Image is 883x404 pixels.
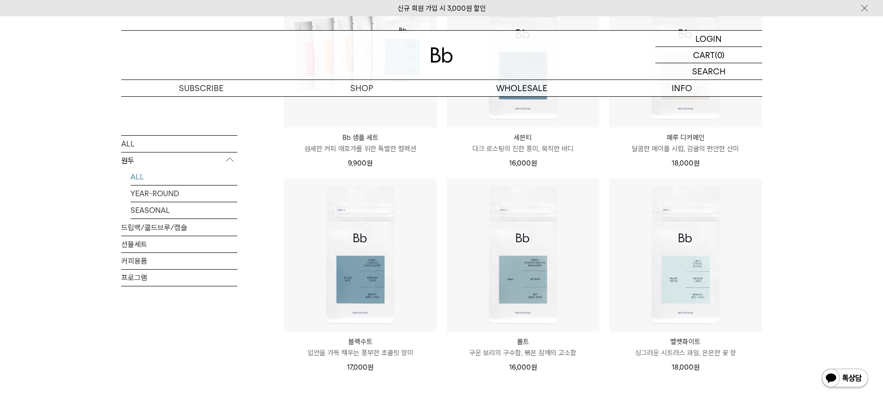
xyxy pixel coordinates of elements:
[447,179,599,331] img: 몰트
[509,159,537,167] span: 16,000
[715,47,725,63] p: (0)
[821,368,869,390] img: 카카오톡 채널 1:1 채팅 버튼
[609,132,762,154] a: 페루 디카페인 달콤한 메이플 시럽, 감귤의 편안한 산미
[348,159,373,167] span: 9,900
[531,159,537,167] span: 원
[442,80,602,96] p: WHOLESALE
[121,219,237,235] a: 드립백/콜드브루/캡슐
[609,347,762,358] p: 싱그러운 시트러스 과일, 은은한 꽃 향
[121,80,281,96] a: SUBSCRIBE
[655,47,762,63] a: CART (0)
[447,132,599,154] a: 세븐티 다크 로스팅의 진한 풍미, 묵직한 바디
[431,47,453,63] img: 로고
[284,336,437,358] a: 블랙수트 입안을 가득 채우는 풍부한 초콜릿 향미
[609,143,762,154] p: 달콤한 메이플 시럽, 감귤의 편안한 산미
[284,347,437,358] p: 입안을 가득 채우는 풍부한 초콜릿 향미
[284,336,437,347] p: 블랙수트
[284,132,437,143] p: Bb 샘플 세트
[121,269,237,285] a: 프로그램
[602,80,762,96] p: INFO
[366,159,373,167] span: 원
[693,47,715,63] p: CART
[692,63,726,79] p: SEARCH
[447,347,599,358] p: 구운 보리의 구수함, 볶은 참깨의 고소함
[695,31,722,46] p: LOGIN
[672,159,700,167] span: 18,000
[609,179,762,331] img: 벨벳화이트
[447,336,599,347] p: 몰트
[693,159,700,167] span: 원
[509,363,537,371] span: 16,000
[672,363,700,371] span: 18,000
[131,168,237,185] a: ALL
[121,152,237,169] p: 원두
[447,143,599,154] p: 다크 로스팅의 진한 풍미, 묵직한 바디
[121,236,237,252] a: 선물세트
[121,252,237,269] a: 커피용품
[609,336,762,358] a: 벨벳화이트 싱그러운 시트러스 과일, 은은한 꽃 향
[284,179,437,331] img: 블랙수트
[609,132,762,143] p: 페루 디카페인
[284,132,437,154] a: Bb 샘플 세트 섬세한 커피 애호가를 위한 특별한 컬렉션
[367,363,373,371] span: 원
[131,185,237,201] a: YEAR-ROUND
[131,202,237,218] a: SEASONAL
[281,80,442,96] a: SHOP
[121,135,237,152] a: ALL
[284,143,437,154] p: 섬세한 커피 애호가를 위한 특별한 컬렉션
[398,4,486,13] a: 신규 회원 가입 시 3,000원 할인
[693,363,700,371] span: 원
[447,132,599,143] p: 세븐티
[531,363,537,371] span: 원
[347,363,373,371] span: 17,000
[655,31,762,47] a: LOGIN
[609,336,762,347] p: 벨벳화이트
[447,336,599,358] a: 몰트 구운 보리의 구수함, 볶은 참깨의 고소함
